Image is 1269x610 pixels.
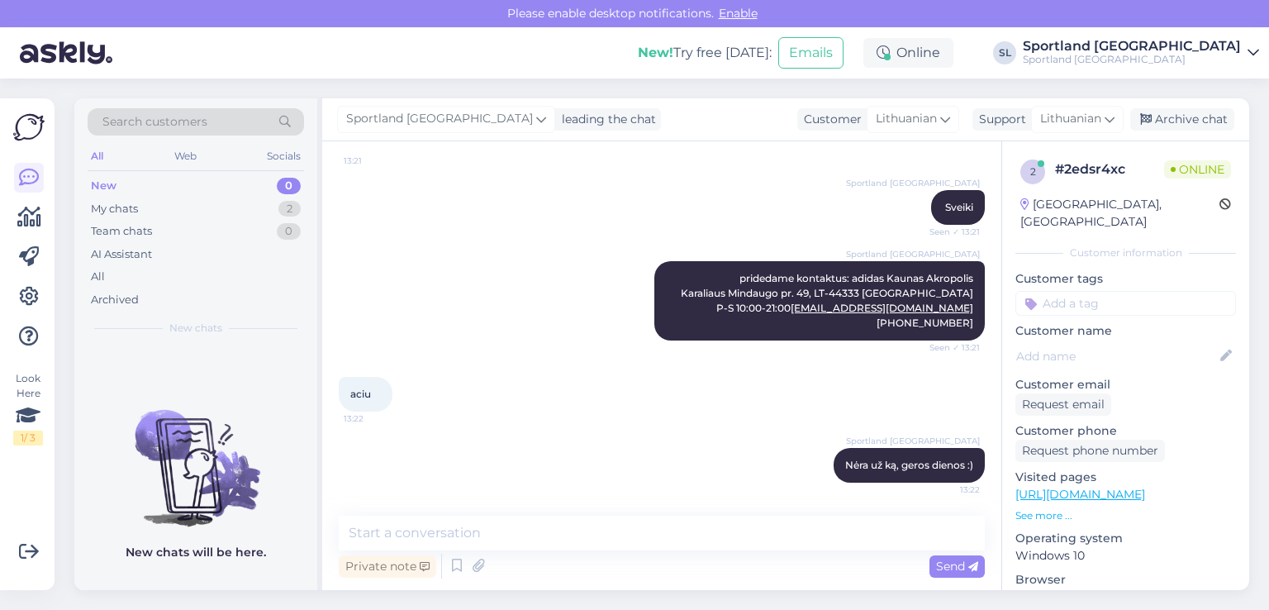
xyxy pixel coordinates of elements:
[346,110,533,128] span: Sportland [GEOGRAPHIC_DATA]
[936,559,978,574] span: Send
[1130,108,1234,131] div: Archive chat
[1015,270,1236,288] p: Customer tags
[845,459,973,471] span: Nėra už ką, geros dienos :)
[638,45,673,60] b: New!
[1164,160,1231,179] span: Online
[74,380,317,529] img: No chats
[972,111,1026,128] div: Support
[350,388,371,400] span: aciu
[169,321,222,336] span: New chats
[102,113,207,131] span: Search customers
[171,145,200,167] div: Web
[91,269,105,285] div: All
[1015,422,1236,440] p: Customer phone
[88,145,107,167] div: All
[1015,291,1236,316] input: Add a tag
[91,223,152,240] div: Team chats
[277,178,301,194] div: 0
[876,110,937,128] span: Lithuanian
[1015,376,1236,393] p: Customer email
[1015,440,1165,462] div: Request phone number
[1015,508,1236,523] p: See more ...
[555,111,656,128] div: leading the chat
[993,41,1016,64] div: SL
[13,112,45,143] img: Askly Logo
[1015,547,1236,565] p: Windows 10
[1015,393,1111,416] div: Request email
[1016,347,1217,365] input: Add name
[918,484,980,496] span: 13:22
[339,555,436,578] div: Private note
[846,177,980,189] span: Sportland [GEOGRAPHIC_DATA]
[1015,322,1236,340] p: Customer name
[918,226,980,238] span: Seen ✓ 13:21
[1015,245,1236,260] div: Customer information
[1040,110,1101,128] span: Lithuanian
[1015,571,1236,589] p: Browser
[344,155,406,167] span: 13:21
[277,223,301,240] div: 0
[91,246,152,263] div: AI Assistant
[681,272,973,329] span: pridedame kontaktus: adidas Kaunas Akropolis Karaliaus Mindaugo pr. 49, LT-44333 [GEOGRAPHIC_DATA...
[638,43,772,63] div: Try free [DATE]:
[1015,530,1236,547] p: Operating system
[863,38,953,68] div: Online
[264,145,304,167] div: Socials
[1023,40,1259,66] a: Sportland [GEOGRAPHIC_DATA]Sportland [GEOGRAPHIC_DATA]
[846,248,980,260] span: Sportland [GEOGRAPHIC_DATA]
[1023,40,1241,53] div: Sportland [GEOGRAPHIC_DATA]
[1015,469,1236,486] p: Visited pages
[918,341,980,354] span: Seen ✓ 13:21
[846,435,980,447] span: Sportland [GEOGRAPHIC_DATA]
[1030,165,1036,178] span: 2
[13,431,43,446] div: 1 / 3
[1015,589,1236,606] p: Chrome [TECHNICAL_ID]
[1055,160,1164,179] div: # 2edsr4xc
[126,544,266,561] p: New chats will be here.
[344,412,406,425] span: 13:22
[91,292,139,308] div: Archived
[91,178,116,194] div: New
[13,371,43,446] div: Look Here
[714,6,763,21] span: Enable
[278,201,301,217] div: 2
[945,201,973,213] span: Sveiki
[778,37,844,69] button: Emails
[1020,196,1219,231] div: [GEOGRAPHIC_DATA], [GEOGRAPHIC_DATA]
[1023,53,1241,66] div: Sportland [GEOGRAPHIC_DATA]
[1015,487,1145,502] a: [URL][DOMAIN_NAME]
[797,111,862,128] div: Customer
[791,302,973,314] a: [EMAIL_ADDRESS][DOMAIN_NAME]
[91,201,138,217] div: My chats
